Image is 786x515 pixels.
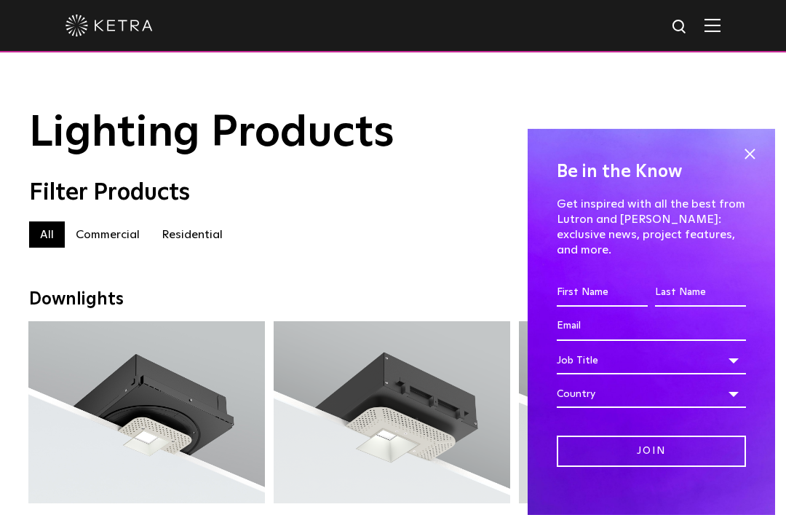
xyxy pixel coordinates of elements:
label: Commercial [65,221,151,248]
img: ketra-logo-2019-white [65,15,153,36]
h4: Be in the Know [557,158,746,186]
input: First Name [557,279,648,307]
div: Country [557,380,746,408]
div: Job Title [557,347,746,374]
input: Email [557,312,746,340]
img: search icon [671,18,689,36]
input: Join [557,436,746,467]
span: Lighting Products [29,111,394,155]
label: Residential [151,221,234,248]
label: All [29,221,65,248]
img: Hamburger%20Nav.svg [704,18,720,32]
div: Downlights [29,289,757,310]
input: Last Name [655,279,746,307]
p: Get inspired with all the best from Lutron and [PERSON_NAME]: exclusive news, project features, a... [557,197,746,257]
div: Filter Products [29,179,757,207]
